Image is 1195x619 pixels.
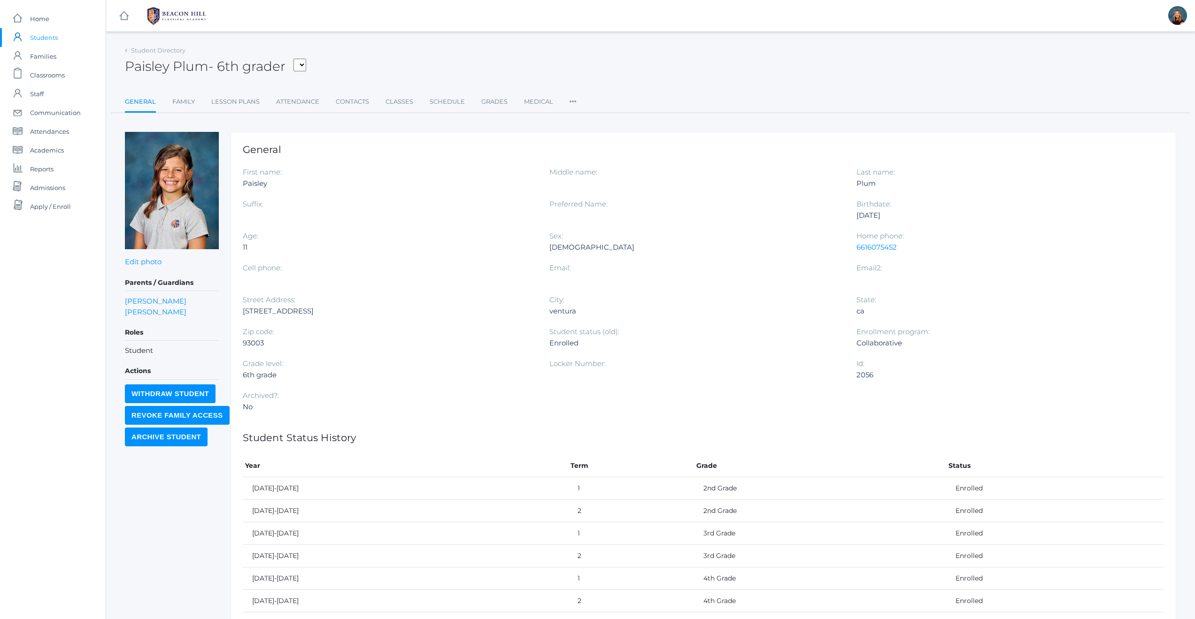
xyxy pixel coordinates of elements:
label: Zip code: [243,327,274,336]
a: General [125,92,156,113]
td: 1 [568,477,694,500]
a: Edit photo [125,257,162,266]
label: Archived?: [243,391,279,400]
input: Revoke Family Access [125,406,230,425]
div: No [243,401,535,413]
td: 3rd Grade [694,522,946,545]
td: 4th Grade [694,590,946,612]
span: Classrooms [30,66,65,84]
img: BHCALogos-05-308ed15e86a5a0abce9b8dd61676a3503ac9727e845dece92d48e8588c001991.png [141,4,212,28]
label: Last name: [856,168,895,176]
td: [DATE]-[DATE] [243,500,568,522]
div: ca [856,306,1149,317]
div: 6th grade [243,369,535,381]
th: Year [243,455,568,477]
label: Student status (old): [549,327,619,336]
div: ventura [549,306,842,317]
div: [STREET_ADDRESS] [243,306,535,317]
div: 11 [243,242,535,253]
a: [PERSON_NAME] [125,306,186,317]
span: Staff [30,84,44,103]
label: Street Address: [243,295,295,304]
li: Student [125,345,219,356]
td: [DATE]-[DATE] [243,590,568,612]
label: State: [856,295,876,304]
td: Enrolled [946,545,1164,567]
label: Sex: [549,231,563,240]
label: Email2: [856,263,882,272]
label: Cell phone: [243,263,282,272]
label: First name: [243,168,282,176]
th: Status [946,455,1164,477]
div: Paisley [243,178,535,189]
label: Middle name: [549,168,597,176]
th: Term [568,455,694,477]
a: [PERSON_NAME] [125,296,186,306]
td: Enrolled [946,567,1164,590]
label: Birthdate: [856,199,891,208]
span: Apply / Enroll [30,197,71,216]
label: City: [549,295,564,304]
td: 2nd Grade [694,477,946,500]
label: Age: [243,231,258,240]
h5: Roles [125,325,219,341]
h5: Parents / Guardians [125,275,219,291]
span: Admissions [30,178,65,197]
div: [DEMOGRAPHIC_DATA] [549,242,842,253]
td: 2 [568,590,694,612]
td: Enrolled [946,477,1164,500]
a: Contacts [336,92,369,111]
a: Attendance [276,92,319,111]
td: Enrolled [946,522,1164,545]
td: 1 [568,522,694,545]
input: Withdraw Student [125,384,216,403]
label: Preferred Name: [549,199,608,208]
td: 2 [568,500,694,522]
img: Paisley Plum [125,132,219,249]
label: Email: [549,263,571,272]
h5: Actions [125,363,219,379]
td: 2nd Grade [694,500,946,522]
td: 4th Grade [694,567,946,590]
h1: General [243,144,1164,155]
span: Academics [30,141,64,160]
h1: Student Status History [243,432,1164,443]
span: Attendances [30,122,69,141]
span: Home [30,9,49,28]
label: Suffix: [243,199,263,208]
td: 1 [568,567,694,590]
div: 2056 [856,369,1149,381]
td: [DATE]-[DATE] [243,522,568,545]
td: 3rd Grade [694,545,946,567]
div: [DATE] [856,210,1149,221]
td: Enrolled [946,590,1164,612]
div: Plum [856,178,1149,189]
td: [DATE]-[DATE] [243,567,568,590]
div: Lindsay Leeds [1168,6,1187,25]
span: Reports [30,160,54,178]
a: Classes [385,92,413,111]
label: Grade level: [243,359,283,368]
a: Medical [524,92,553,111]
td: 2 [568,545,694,567]
span: - 6th grader [208,58,285,74]
label: Id: [856,359,864,368]
span: Communication [30,103,81,122]
div: 93003 [243,337,535,349]
td: Enrolled [946,500,1164,522]
a: 6616075452 [856,243,897,252]
input: Archive Student [125,428,208,446]
span: Families [30,47,56,66]
label: Locker Number: [549,359,606,368]
a: Student Directory [131,46,185,54]
a: Grades [481,92,508,111]
div: Enrolled [549,337,842,349]
span: Students [30,28,58,47]
a: Family [172,92,195,111]
label: Home phone: [856,231,904,240]
th: Grade [694,455,946,477]
h2: Paisley Plum [125,59,306,74]
a: Lesson Plans [211,92,260,111]
a: Schedule [430,92,465,111]
div: Collaborative [856,337,1149,349]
